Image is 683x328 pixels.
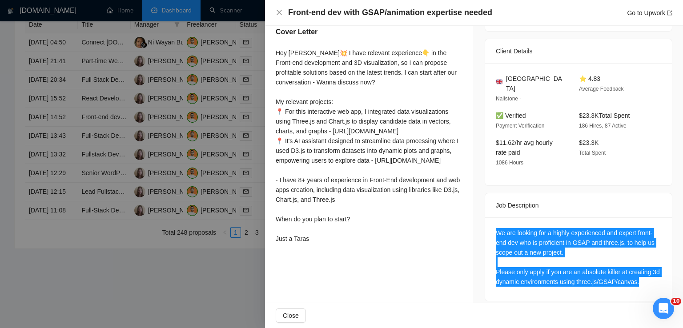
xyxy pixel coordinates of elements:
[496,160,523,166] span: 1086 Hours
[579,75,600,82] span: ⭐ 4.83
[496,123,544,129] span: Payment Verification
[496,112,526,119] span: ✅ Verified
[627,9,672,16] a: Go to Upworkexport
[579,112,630,119] span: $23.3K Total Spent
[667,10,672,16] span: export
[276,9,283,16] span: close
[276,9,283,16] button: Close
[496,228,661,287] div: We are looking for a highly experienced and expert front-end dev who is proficient in GSAP and th...
[653,298,674,319] iframe: Intercom live chat
[276,308,306,323] button: Close
[579,123,627,129] span: 186 Hires, 87 Active
[496,193,661,217] div: Job Description
[579,139,599,146] span: $23.3K
[496,96,521,102] span: Nailstone -
[506,74,565,93] span: [GEOGRAPHIC_DATA]
[276,48,463,244] div: Hey [PERSON_NAME]💥 I have relevant experience👇 in the Front-end development and 3D visualization,...
[579,150,606,156] span: Total Spent
[496,139,553,156] span: $11.62/hr avg hourly rate paid
[496,79,502,85] img: 🇬🇧
[276,27,317,37] h5: Cover Letter
[288,7,492,18] h4: Front-end dev with GSAP/animation expertise needed
[579,86,624,92] span: Average Feedback
[671,298,681,305] span: 10
[496,39,661,63] div: Client Details
[283,311,299,320] span: Close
